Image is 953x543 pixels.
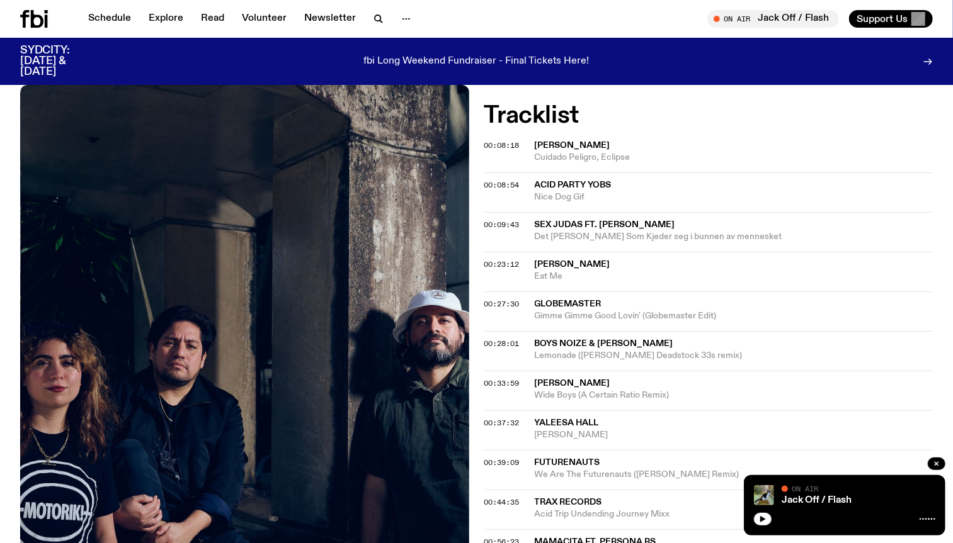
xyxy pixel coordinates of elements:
[484,380,520,387] button: 00:33:59
[484,259,520,269] span: 00:23:12
[484,301,520,308] button: 00:27:30
[535,389,933,401] span: Wide Boys (A Certain Ratio Remix)
[484,261,520,268] button: 00:23:12
[535,220,675,229] span: Sex Judas ft. [PERSON_NAME]
[484,499,520,506] button: 00:44:35
[849,10,933,28] button: Support Us
[535,379,610,388] span: [PERSON_NAME]
[484,340,520,347] button: 00:28:01
[484,104,933,127] h2: Tracklist
[535,231,933,243] span: Det [PERSON_NAME] Som Kjeder seg i bunnen av mennesket
[535,152,933,164] span: Cuidado Peligro, Eclipse
[792,484,818,493] span: On Air
[782,495,852,505] a: Jack Off / Flash
[707,10,839,28] button: On AirJack Off / Flash
[234,10,294,28] a: Volunteer
[535,299,602,308] span: Globemaster
[535,271,933,283] span: Eat Me
[484,420,520,427] button: 00:37:32
[484,221,520,228] button: 00:09:43
[535,508,933,520] span: Acid Trip Undending Journey Mixx
[535,429,933,441] span: [PERSON_NAME]
[193,10,232,28] a: Read
[857,13,908,25] span: Support Us
[535,469,933,481] span: We Are The Futurenauts ([PERSON_NAME] Remix)
[484,142,520,149] button: 00:08:18
[297,10,363,28] a: Newsletter
[535,141,610,150] span: [PERSON_NAME]
[141,10,191,28] a: Explore
[484,378,520,388] span: 00:33:59
[535,418,599,427] span: Yaleesa Hall
[20,45,101,77] h3: SYDCITY: [DATE] & [DATE]
[484,339,520,349] span: 00:28:01
[535,260,610,269] span: [PERSON_NAME]
[484,497,520,507] span: 00:44:35
[535,498,602,507] span: TRAX RECORDS
[484,418,520,428] span: 00:37:32
[535,310,933,322] span: Gimme Gimme Good Lovin' (Globemaster Edit)
[484,140,520,150] span: 00:08:18
[81,10,139,28] a: Schedule
[535,458,600,467] span: Futurenauts
[484,459,520,466] button: 00:39:09
[484,457,520,467] span: 00:39:09
[364,56,590,67] p: fbi Long Weekend Fundraiser - Final Tickets Here!
[535,191,933,203] span: Nice Dog Gif
[484,220,520,230] span: 00:09:43
[535,339,673,348] span: Boys Noize & [PERSON_NAME]
[535,350,933,362] span: Lemonade ([PERSON_NAME] Deadstock 33s remix)
[484,180,520,190] span: 00:08:54
[535,181,612,189] span: Acid Party Yobs
[484,299,520,309] span: 00:27:30
[484,182,520,189] button: 00:08:54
